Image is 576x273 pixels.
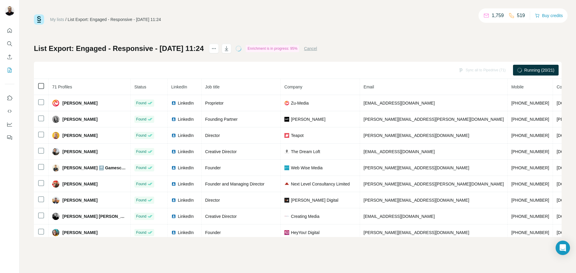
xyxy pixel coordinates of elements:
span: [PERSON_NAME][EMAIL_ADDRESS][DOMAIN_NAME] [364,133,469,138]
span: [PHONE_NUMBER] [511,198,549,203]
span: [PERSON_NAME][EMAIL_ADDRESS][PERSON_NAME][DOMAIN_NAME] [364,117,504,122]
img: Avatar [5,6,14,16]
span: Founding Partner [205,117,238,122]
span: Found [136,230,146,235]
img: company-logo [284,117,289,122]
span: Found [136,197,146,203]
img: LinkedIn logo [171,198,176,203]
span: Founder and Managing Director [205,182,265,186]
span: Founder [205,230,221,235]
span: Next Level Consultancy Limited [291,181,350,187]
button: Cancel [304,46,317,52]
span: Creative Director [205,149,237,154]
p: 519 [517,12,525,19]
span: [PERSON_NAME][EMAIL_ADDRESS][DOMAIN_NAME] [364,230,469,235]
span: [EMAIL_ADDRESS][DOMAIN_NAME] [364,149,435,154]
span: [PHONE_NUMBER] [511,230,549,235]
img: LinkedIn logo [171,149,176,154]
img: LinkedIn logo [171,133,176,138]
img: company-logo [284,149,289,154]
img: LinkedIn logo [171,117,176,122]
span: [PERSON_NAME][EMAIL_ADDRESS][PERSON_NAME][DOMAIN_NAME] [364,182,504,186]
img: company-logo [284,133,289,138]
span: LinkedIn [178,100,194,106]
span: LinkedIn [178,149,194,155]
span: [PHONE_NUMBER] [511,133,549,138]
span: LinkedIn [178,213,194,219]
span: Status [134,85,146,89]
img: LinkedIn logo [171,214,176,219]
button: actions [209,44,219,53]
span: [PHONE_NUMBER] [511,182,549,186]
span: [PERSON_NAME] [PERSON_NAME] [62,213,127,219]
span: Running (20/21) [524,67,554,73]
span: Found [136,149,146,154]
span: Proprietor [205,101,223,105]
span: Creating Media [291,213,319,219]
img: Avatar [52,164,59,171]
span: [PHONE_NUMBER] [511,214,549,219]
img: Avatar [52,148,59,155]
span: [PERSON_NAME] Digital [291,197,338,203]
span: Job title [205,85,220,89]
button: Enrich CSV [5,52,14,62]
span: Found [136,100,146,106]
button: Use Surfe on LinkedIn [5,93,14,103]
span: LinkedIn [178,181,194,187]
img: company-logo [284,101,289,105]
img: Avatar [52,229,59,236]
span: Director [205,133,220,138]
span: HeyYou! Digital [291,230,319,236]
button: Buy credits [535,11,563,20]
span: [PERSON_NAME] [62,100,97,106]
span: Teapot [291,132,304,138]
span: The Dream Loft [291,149,320,155]
span: LinkedIn [178,132,194,138]
img: company-logo [284,230,289,235]
img: Avatar [52,197,59,204]
button: Feedback [5,132,14,143]
img: company-logo [284,165,289,170]
span: [PERSON_NAME] [62,181,97,187]
span: Found [136,214,146,219]
button: Use Surfe API [5,106,14,117]
span: Found [136,117,146,122]
span: LinkedIn [178,197,194,203]
span: [PHONE_NUMBER] [511,117,549,122]
img: company-logo [284,198,289,203]
span: Creative Director [205,214,237,219]
span: 71 Profiles [52,85,72,89]
span: [PERSON_NAME] [62,116,97,122]
img: Avatar [52,213,59,220]
img: Avatar [52,99,59,107]
span: [PERSON_NAME][EMAIL_ADDRESS][DOMAIN_NAME] [364,165,469,170]
span: Email [364,85,374,89]
span: [PERSON_NAME] [62,132,97,138]
img: LinkedIn logo [171,101,176,105]
img: Avatar [52,116,59,123]
span: [PERSON_NAME] [291,116,325,122]
button: Search [5,38,14,49]
span: Zu-Media [291,100,309,106]
span: [PERSON_NAME] [62,197,97,203]
span: Founder [205,165,221,170]
span: Director [205,198,220,203]
img: Avatar [52,132,59,139]
div: List Export: Engaged - Responsive - [DATE] 11:24 [68,16,161,22]
span: [PERSON_NAME] 🔜 Gamescom [62,165,127,171]
span: Mobile [511,85,523,89]
img: Surfe Logo [34,14,44,25]
span: LinkedIn [178,116,194,122]
span: Found [136,133,146,138]
img: LinkedIn logo [171,182,176,186]
span: [PERSON_NAME] [62,149,97,155]
span: Found [136,181,146,187]
img: company-logo [284,182,289,186]
button: My lists [5,65,14,76]
img: company-logo [284,216,289,217]
span: [PERSON_NAME][EMAIL_ADDRESS][DOMAIN_NAME] [364,198,469,203]
div: Enrichment is in progress: 95% [246,45,299,52]
img: LinkedIn logo [171,230,176,235]
span: Found [136,165,146,171]
li: / [65,16,67,22]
